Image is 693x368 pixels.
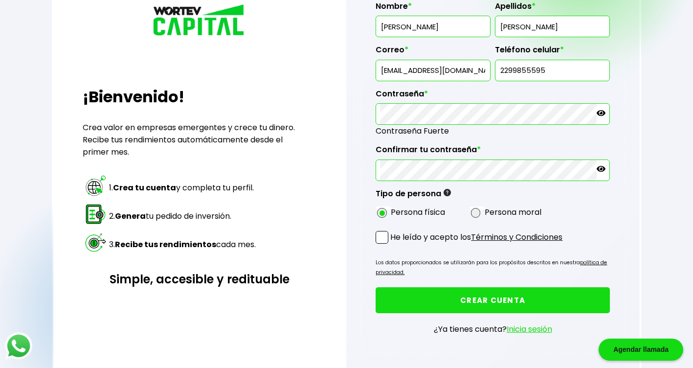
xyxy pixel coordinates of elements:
[83,271,316,288] h3: Simple, accesible y redituable
[499,60,605,81] input: 10 dígitos
[444,189,451,196] img: gfR76cHglkPwleuBLjWdxeZVvX9Wp6JBDmjRYY8JYDQn16A2ICN00zLTgIroGa6qie5tIuWH7V3AapTKqzv+oMZsGfMUqL5JM...
[390,231,562,243] p: He leído y acepto los
[376,125,609,137] span: Contraseña Fuerte
[391,206,445,218] label: Persona física
[434,323,552,335] p: ¿Ya tienes cuenta?
[109,230,256,258] td: 3. cada mes.
[376,287,609,313] button: CREAR CUENTA
[376,145,609,160] label: Confirmar tu contraseña
[376,258,609,277] p: Los datos proporcionados se utilizarán para los propósitos descritos en nuestra
[485,206,541,218] label: Persona moral
[115,210,146,222] strong: Genera
[109,174,256,201] td: 1. y completa tu perfil.
[151,3,248,39] img: logo_wortev_capital
[376,89,609,104] label: Contraseña
[83,121,316,158] p: Crea valor en empresas emergentes y crece tu dinero. Recibe tus rendimientos automáticamente desd...
[376,45,490,60] label: Correo
[376,189,451,204] label: Tipo de persona
[507,323,552,335] a: Inicia sesión
[376,1,490,16] label: Nombre
[115,239,216,250] strong: Recibe tus rendimientos
[83,85,316,109] h2: ¡Bienvenido!
[109,202,256,230] td: 2. tu pedido de inversión.
[471,231,562,243] a: Términos y Condiciones
[113,182,176,193] strong: Crea tu cuenta
[599,339,683,361] div: Agendar llamada
[84,203,107,226] img: paso 2
[84,231,107,254] img: paso 3
[495,1,609,16] label: Apellidos
[495,45,609,60] label: Teléfono celular
[5,332,32,360] img: logos_whatsapp-icon.242b2217.svg
[84,174,107,197] img: paso 1
[380,60,486,81] input: inversionista@gmail.com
